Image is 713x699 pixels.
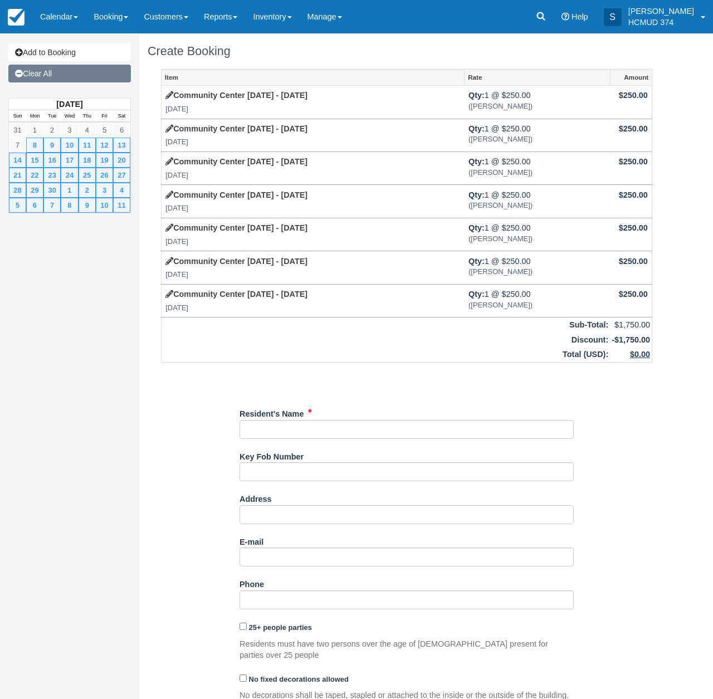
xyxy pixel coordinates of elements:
[96,153,113,168] a: 19
[240,532,263,548] label: E-mail
[26,138,43,153] a: 8
[96,183,113,198] a: 3
[113,153,130,168] a: 20
[43,183,61,198] a: 30
[465,151,610,184] td: 1 @ $250.00
[9,123,26,138] a: 31
[249,623,312,632] strong: 25+ people parties
[468,257,485,266] strong: Qty
[561,13,569,21] i: Help
[8,9,25,26] img: checkfront-main-nav-mini-logo.png
[113,138,130,153] a: 13
[43,110,61,123] th: Tue
[628,17,694,28] p: HCMUD 374
[26,110,43,123] th: Mon
[79,168,96,183] a: 25
[468,134,606,145] em: ([PERSON_NAME])
[563,350,608,359] strong: Total ( ):
[468,91,485,100] strong: Qty
[9,198,26,213] a: 5
[79,198,96,213] a: 9
[165,257,307,266] a: Community Center [DATE] - [DATE]
[26,168,43,183] a: 22
[8,43,131,61] a: Add to Booking
[165,290,307,299] a: Community Center [DATE] - [DATE]
[612,335,650,344] strong: -$1,750.00
[610,151,652,184] td: $250.00
[468,234,606,245] em: ([PERSON_NAME])
[61,138,78,153] a: 10
[165,190,307,199] a: Community Center [DATE] - [DATE]
[79,110,96,123] th: Thu
[604,8,622,26] div: S
[96,110,113,123] th: Fri
[96,138,113,153] a: 12
[9,153,26,168] a: 14
[96,198,113,213] a: 10
[61,123,78,138] a: 3
[113,110,130,123] th: Sat
[43,138,61,153] a: 9
[610,218,652,251] td: $250.00
[26,123,43,138] a: 1
[240,404,304,420] label: Resident's Name
[468,290,485,299] strong: Qty
[96,123,113,138] a: 5
[79,153,96,168] a: 18
[468,124,485,133] strong: Qty
[240,638,574,661] p: Residents must have two persons over the age of [DEMOGRAPHIC_DATA] present for parties over 25 pe...
[79,123,96,138] a: 4
[165,157,307,166] a: Community Center [DATE] - [DATE]
[113,123,130,138] a: 6
[240,674,247,682] input: No fixed decorations allowed
[26,153,43,168] a: 15
[240,623,247,630] input: 25+ people parties
[165,223,307,232] a: Community Center [DATE] - [DATE]
[630,350,650,359] u: $0.00
[610,119,652,151] td: $250.00
[162,70,464,85] a: Item
[165,270,460,280] em: [DATE]
[61,153,78,168] a: 17
[610,251,652,284] td: $250.00
[148,45,666,58] h1: Create Booking
[572,335,608,344] strong: Discount:
[468,223,485,232] strong: Qty
[628,6,694,17] p: [PERSON_NAME]
[468,201,606,211] em: ([PERSON_NAME])
[465,185,610,218] td: 1 @ $250.00
[610,317,652,333] td: $1,750.00
[26,198,43,213] a: 6
[240,575,264,590] label: Phone
[26,183,43,198] a: 29
[240,490,272,505] label: Address
[43,198,61,213] a: 7
[61,168,78,183] a: 24
[249,675,349,683] strong: No fixed decorations allowed
[468,157,485,166] strong: Qty
[165,237,460,247] em: [DATE]
[43,123,61,138] a: 2
[79,138,96,153] a: 11
[8,65,131,82] a: Clear All
[465,86,610,119] td: 1 @ $250.00
[43,153,61,168] a: 16
[468,190,485,199] strong: Qty
[9,168,26,183] a: 21
[572,12,588,21] span: Help
[113,168,130,183] a: 27
[468,267,606,277] em: ([PERSON_NAME])
[165,137,460,148] em: [DATE]
[465,70,609,85] a: Rate
[165,203,460,214] em: [DATE]
[465,284,610,317] td: 1 @ $250.00
[61,183,78,198] a: 1
[611,70,652,85] a: Amount
[43,168,61,183] a: 23
[610,185,652,218] td: $250.00
[240,447,304,463] label: Key Fob Number
[61,110,78,123] th: Wed
[610,284,652,317] td: $250.00
[165,124,307,133] a: Community Center [DATE] - [DATE]
[465,251,610,284] td: 1 @ $250.00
